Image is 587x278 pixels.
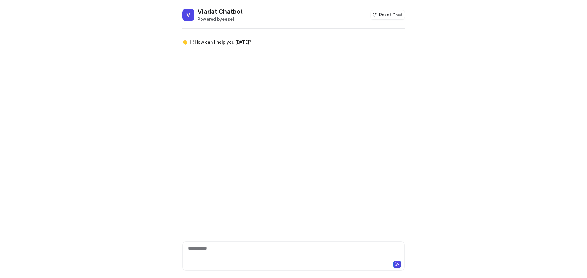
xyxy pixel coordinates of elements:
[182,38,251,46] p: 👋 Hi! How can I help you [DATE]?
[182,9,194,21] span: V
[222,16,234,22] b: eesel
[198,7,243,16] h2: Viadat Chatbot
[371,10,405,19] button: Reset Chat
[198,16,243,22] div: Powered by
